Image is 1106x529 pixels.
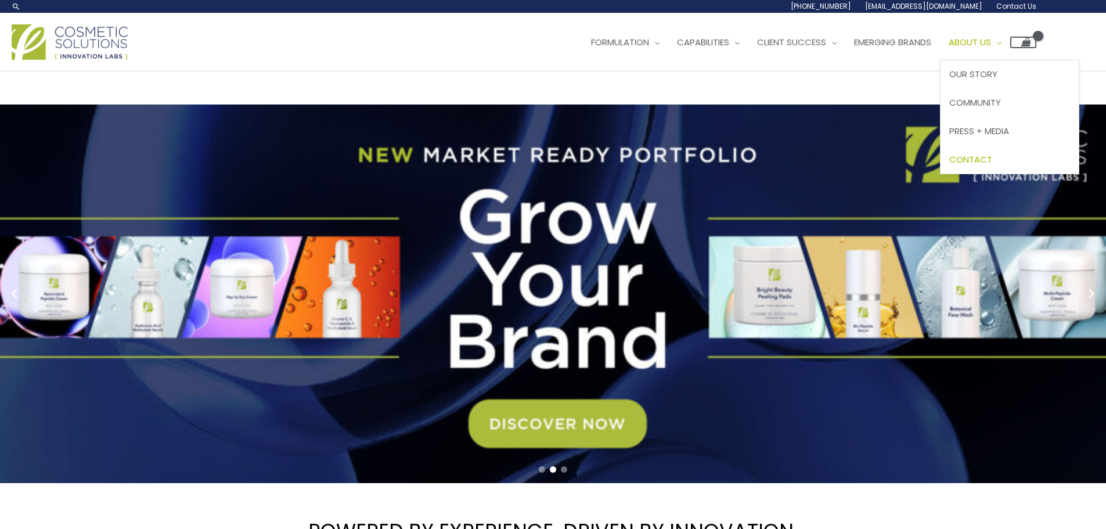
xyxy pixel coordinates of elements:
a: Our Story [941,60,1079,89]
span: [EMAIL_ADDRESS][DOMAIN_NAME] [865,1,982,11]
a: Emerging Brands [845,25,940,60]
a: About Us [940,25,1010,60]
a: Contact [941,145,1079,174]
a: Search icon link [12,2,21,11]
a: Client Success [748,25,845,60]
span: Emerging Brands [854,36,931,48]
span: Contact Us [996,1,1036,11]
a: Capabilities [668,25,748,60]
button: Previous slide [6,285,23,303]
span: Contact [949,153,992,165]
span: [PHONE_NUMBER] [791,1,851,11]
span: Capabilities [677,36,729,48]
span: Press + Media [949,125,1009,137]
span: About Us [949,36,991,48]
span: Go to slide 2 [550,466,556,473]
button: Next slide [1083,285,1100,303]
span: Formulation [591,36,649,48]
a: View Shopping Cart, empty [1010,37,1036,48]
a: Press + Media [941,117,1079,145]
span: Go to slide 3 [561,466,567,473]
img: Cosmetic Solutions Logo [12,24,128,60]
span: Go to slide 1 [539,466,545,473]
a: Community [941,89,1079,117]
span: Community [949,96,1001,109]
nav: Site Navigation [574,25,1036,60]
a: Formulation [582,25,668,60]
span: Client Success [757,36,826,48]
span: Our Story [949,68,997,80]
